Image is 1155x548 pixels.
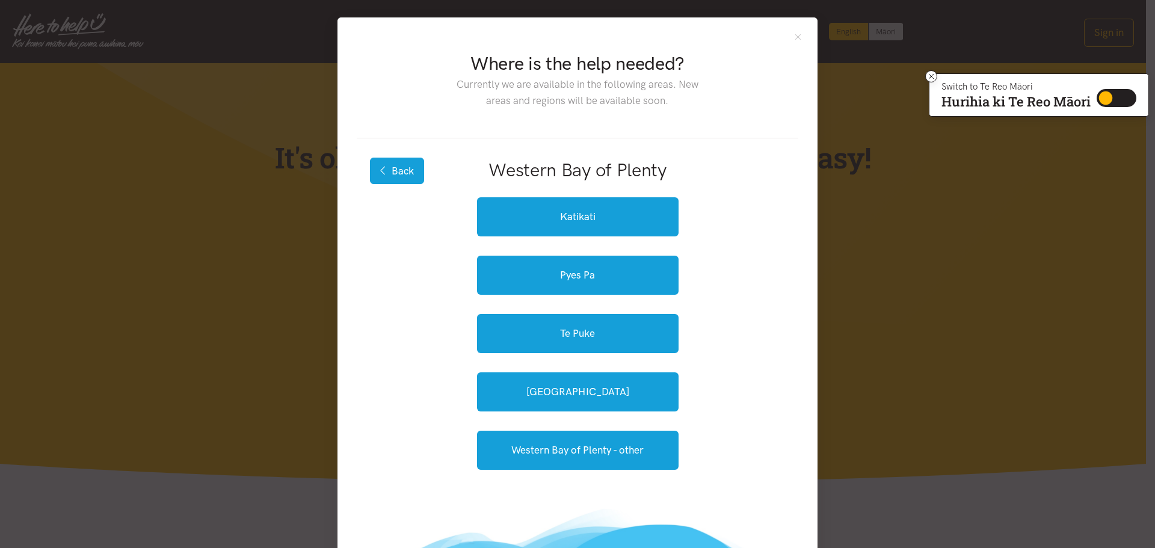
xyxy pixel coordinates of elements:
p: Hurihia ki Te Reo Māori [941,96,1091,107]
button: Close [793,32,803,42]
a: [GEOGRAPHIC_DATA] [477,372,679,411]
h2: Where is the help needed? [447,51,707,76]
a: Western Bay of Plenty - other [477,431,679,470]
a: Te Puke [477,314,679,353]
p: Currently we are available in the following areas. New areas and regions will be available soon. [447,76,707,109]
h2: Western Bay of Plenty [376,158,779,183]
a: Pyes Pa [477,256,679,295]
p: Switch to Te Reo Māori [941,83,1091,90]
a: Katikati [477,197,679,236]
button: Back [370,158,424,184]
